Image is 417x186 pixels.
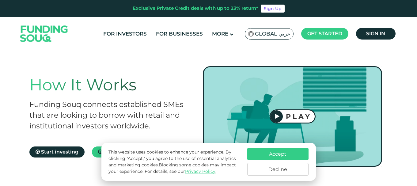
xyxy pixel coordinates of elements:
[247,148,309,160] button: Accept
[212,31,228,37] span: More
[248,31,254,36] img: SA Flag
[185,169,215,174] a: Privacy Policy
[283,112,315,121] div: PLAY
[29,99,191,131] h2: Funding Souq connects established SMEs that are looking to borrow with retail and institutional i...
[14,18,74,49] img: Logo
[307,31,342,36] span: Get started
[247,163,309,176] button: Decline
[41,149,78,155] span: Start investing
[108,162,236,174] span: Blocking some cookies may impact your experience.
[108,149,241,175] p: This website uses cookies to enhance your experience. By clicking "Accept," you agree to the use ...
[270,109,316,123] button: PLAY
[145,169,216,174] span: For details, see our .
[102,29,148,39] a: For Investors
[356,28,396,40] a: Sign in
[29,75,191,94] h1: How It Works
[154,29,204,39] a: For Businesses
[92,146,138,158] a: Get funded
[255,30,290,37] span: Global عربي
[261,5,285,13] a: Sign Up
[366,31,385,36] span: Sign in
[29,146,85,158] a: Start investing
[133,5,258,12] div: Exclusive Private Credit deals with up to 23% return*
